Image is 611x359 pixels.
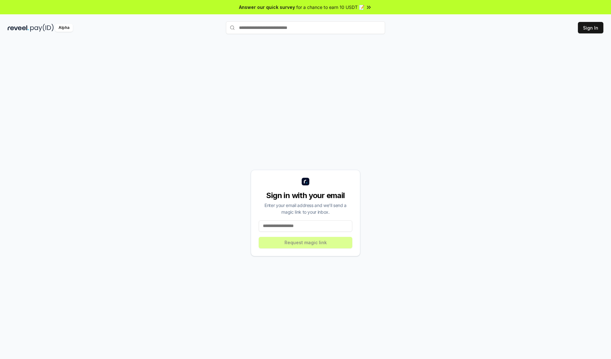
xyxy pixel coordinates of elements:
button: Sign In [578,22,603,33]
div: Alpha [55,24,73,32]
div: Sign in with your email [259,190,352,201]
img: pay_id [30,24,54,32]
img: logo_small [302,178,309,185]
span: Answer our quick survey [239,4,295,10]
img: reveel_dark [8,24,29,32]
div: Enter your email address and we’ll send a magic link to your inbox. [259,202,352,215]
span: for a chance to earn 10 USDT 📝 [296,4,364,10]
